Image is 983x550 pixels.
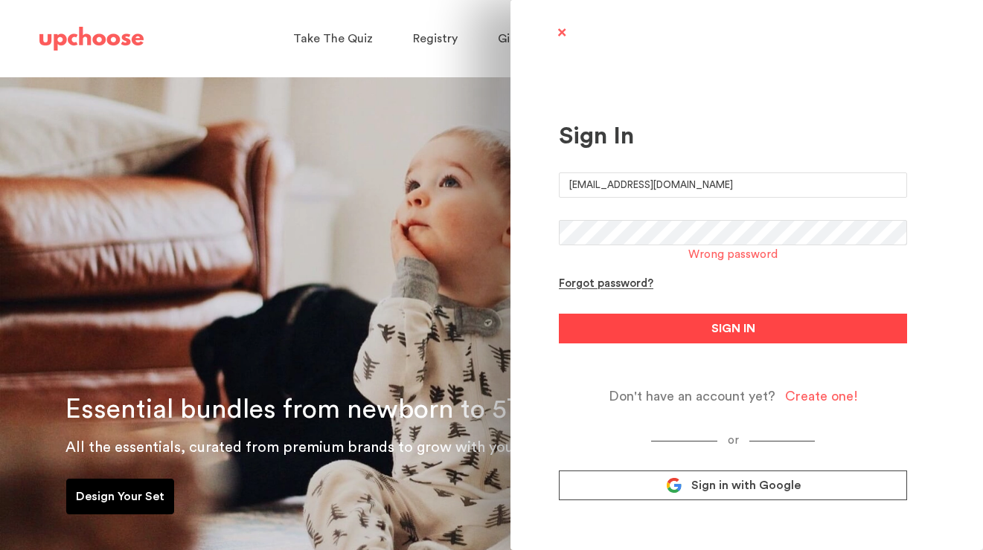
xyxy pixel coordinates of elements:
span: Don't have an account yet? [609,388,775,405]
div: Sign In [559,122,907,150]
span: Sign in with Google [691,478,801,493]
div: Wrong password [688,248,778,262]
button: SIGN IN [559,314,907,343]
span: or [717,435,749,446]
input: E-mail [559,172,907,198]
a: Sign in with Google [559,470,907,500]
span: SIGN IN [711,320,755,337]
div: Create one! [785,388,858,405]
div: Forgot password? [559,277,653,291]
